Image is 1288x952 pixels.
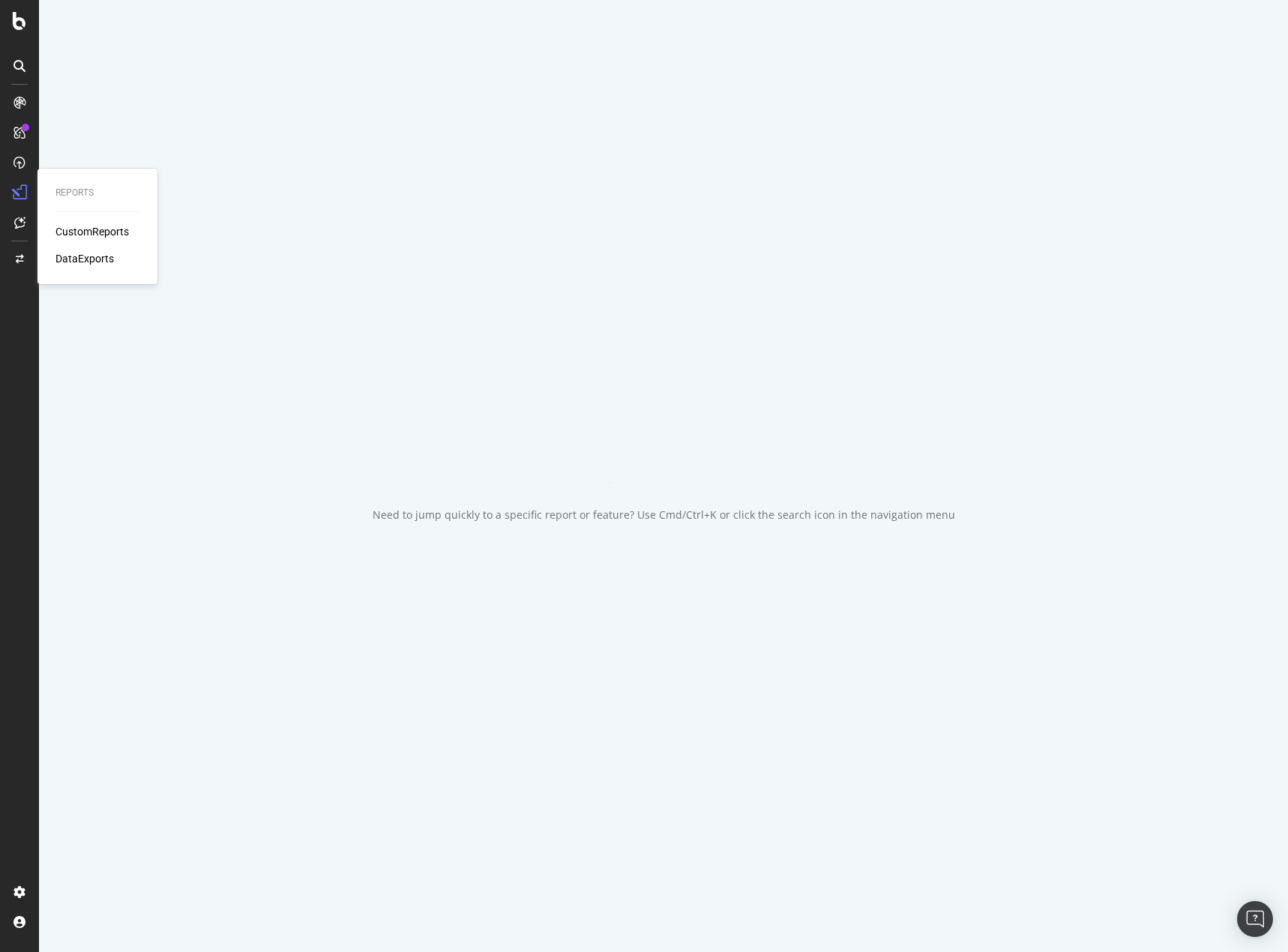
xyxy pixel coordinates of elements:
a: DataExports [55,251,114,266]
div: Need to jump quickly to a specific report or feature? Use Cmd/Ctrl+K or click the search icon in ... [373,507,955,522]
a: CustomReports [55,224,129,239]
div: animation [610,430,717,483]
div: Open Intercom Messenger [1237,901,1273,937]
div: Reports [55,187,139,199]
